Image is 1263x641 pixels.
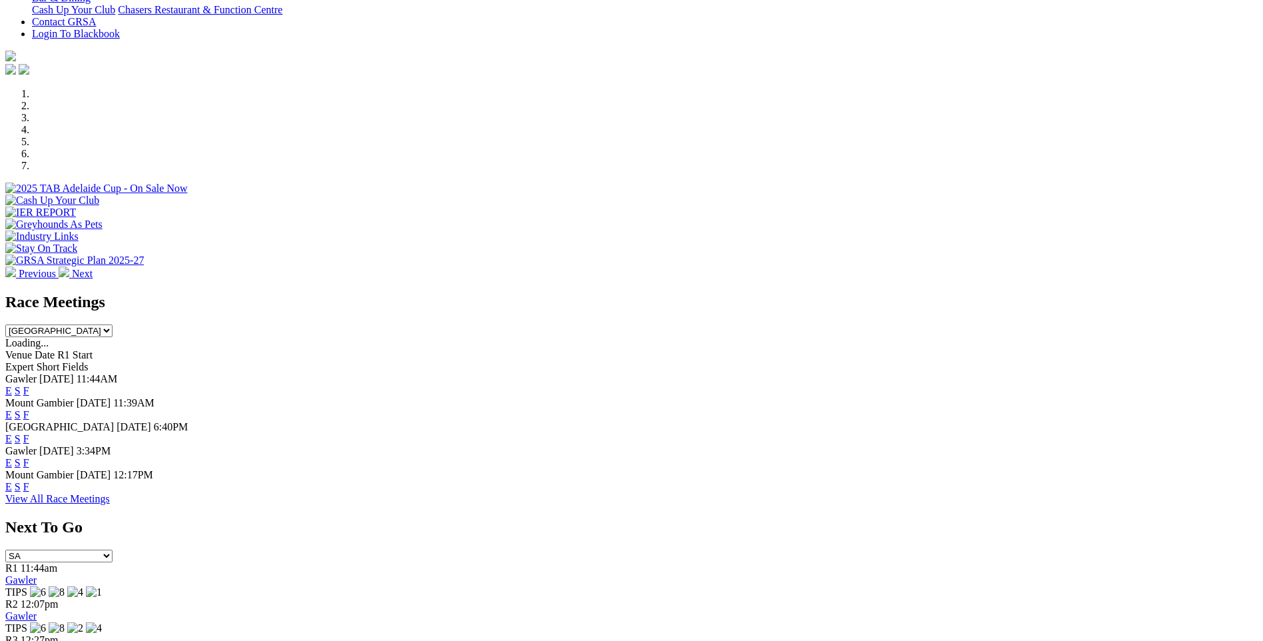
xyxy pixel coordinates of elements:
[35,349,55,360] span: Date
[15,385,21,396] a: S
[77,469,111,480] span: [DATE]
[5,255,144,267] img: GRSA Strategic Plan 2025-27
[37,361,60,372] span: Short
[30,622,46,634] img: 6
[5,373,37,384] span: Gawler
[77,373,118,384] span: 11:44AM
[15,481,21,492] a: S
[15,457,21,468] a: S
[57,349,93,360] span: R1 Start
[62,361,88,372] span: Fields
[5,574,37,586] a: Gawler
[5,397,74,408] span: Mount Gambier
[113,397,154,408] span: 11:39AM
[5,610,37,622] a: Gawler
[67,622,83,634] img: 2
[5,622,27,634] span: TIPS
[118,4,282,15] a: Chasers Restaurant & Function Centre
[23,385,29,396] a: F
[5,293,1258,311] h2: Race Meetings
[5,349,32,360] span: Venue
[23,457,29,468] a: F
[59,267,69,277] img: chevron-right-pager-white.svg
[5,598,18,610] span: R2
[5,195,99,207] img: Cash Up Your Club
[23,409,29,420] a: F
[19,268,56,279] span: Previous
[117,421,151,432] span: [DATE]
[5,518,1258,536] h2: Next To Go
[32,4,1258,16] div: Bar & Dining
[5,409,12,420] a: E
[5,219,103,231] img: Greyhounds As Pets
[5,267,16,277] img: chevron-left-pager-white.svg
[15,433,21,444] a: S
[21,598,59,610] span: 12:07pm
[5,445,37,456] span: Gawler
[49,586,65,598] img: 8
[21,562,57,574] span: 11:44am
[154,421,188,432] span: 6:40PM
[113,469,153,480] span: 12:17PM
[39,445,74,456] span: [DATE]
[5,51,16,61] img: logo-grsa-white.png
[32,28,120,39] a: Login To Blackbook
[67,586,83,598] img: 4
[5,481,12,492] a: E
[5,421,114,432] span: [GEOGRAPHIC_DATA]
[5,385,12,396] a: E
[5,361,34,372] span: Expert
[5,183,188,195] img: 2025 TAB Adelaide Cup - On Sale Now
[5,337,49,348] span: Loading...
[30,586,46,598] img: 6
[23,433,29,444] a: F
[5,457,12,468] a: E
[23,481,29,492] a: F
[32,16,96,27] a: Contact GRSA
[72,268,93,279] span: Next
[5,493,110,504] a: View All Race Meetings
[49,622,65,634] img: 8
[5,469,74,480] span: Mount Gambier
[77,397,111,408] span: [DATE]
[5,207,76,219] img: IER REPORT
[86,586,102,598] img: 1
[5,231,79,243] img: Industry Links
[5,64,16,75] img: facebook.svg
[5,433,12,444] a: E
[86,622,102,634] img: 4
[5,243,77,255] img: Stay On Track
[77,445,111,456] span: 3:34PM
[32,4,115,15] a: Cash Up Your Club
[5,586,27,598] span: TIPS
[39,373,74,384] span: [DATE]
[5,268,59,279] a: Previous
[59,268,93,279] a: Next
[19,64,29,75] img: twitter.svg
[5,562,18,574] span: R1
[15,409,21,420] a: S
